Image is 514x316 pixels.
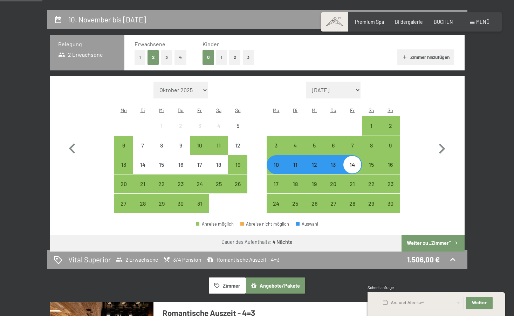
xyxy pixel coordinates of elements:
div: Anreise möglich [362,194,381,213]
div: Sat Oct 25 2025 [209,174,228,193]
abbr: Mittwoch [159,107,164,113]
span: Erwachsene [135,41,165,47]
div: Anreise möglich [228,174,247,193]
div: Tue Nov 25 2025 [286,194,305,213]
span: Menü [476,19,489,25]
button: Zimmer [209,277,245,294]
div: Anreise möglich [190,174,209,193]
a: Premium Spa [355,19,384,25]
div: Tue Oct 07 2025 [133,136,152,155]
div: Sat Nov 01 2025 [362,116,381,135]
div: Sun Nov 09 2025 [381,136,400,155]
div: Thu Nov 13 2025 [324,155,343,174]
button: Weiter zu „Zimmer“ [402,235,464,252]
div: Tue Nov 11 2025 [286,155,305,174]
div: Anreise möglich [114,155,133,174]
div: Anreise möglich [324,136,343,155]
b: 4 Nächte [273,239,293,245]
div: Anreise möglich [209,174,228,193]
div: Wed Oct 01 2025 [152,116,171,135]
span: Bildergalerie [395,19,423,25]
div: Wed Nov 19 2025 [305,174,324,193]
div: Anreise nicht möglich [152,155,171,174]
div: Anreise möglich [171,174,190,193]
div: Anreise möglich [286,155,305,174]
button: Vorheriger Monat [62,82,82,213]
div: 12 [229,143,246,160]
div: Abreise nicht möglich [240,222,289,226]
div: Anreise möglich [286,194,305,213]
div: Sat Oct 11 2025 [209,136,228,155]
div: Anreise möglich [362,174,381,193]
div: Sun Oct 19 2025 [228,155,247,174]
div: 24 [191,181,208,199]
div: 28 [343,201,361,218]
div: 18 [210,162,227,179]
div: Anreise möglich [114,174,133,193]
div: Sat Oct 04 2025 [209,116,228,135]
abbr: Montag [121,107,127,113]
div: Anreise möglich [267,136,286,155]
div: 25 [287,201,304,218]
div: Fri Oct 17 2025 [190,155,209,174]
div: 10 [267,162,285,179]
div: 4 [287,143,304,160]
div: 30 [172,201,190,218]
span: 3/4 Pension [163,256,201,263]
div: Mon Oct 06 2025 [114,136,133,155]
div: Anreise nicht möglich [171,155,190,174]
div: Tue Nov 04 2025 [286,136,305,155]
div: Thu Nov 27 2025 [324,194,343,213]
div: Sun Nov 02 2025 [381,116,400,135]
div: 8 [363,143,380,160]
abbr: Samstag [369,107,374,113]
div: 14 [134,162,151,179]
abbr: Donnerstag [178,107,184,113]
div: 16 [382,162,399,179]
div: Anreise möglich [305,194,324,213]
div: Anreise möglich [267,194,286,213]
button: Angebote/Pakete [246,277,305,294]
abbr: Dienstag [141,107,145,113]
div: Anreise nicht möglich [171,136,190,155]
div: 28 [134,201,151,218]
div: 29 [153,201,170,218]
div: 21 [343,181,361,199]
span: Schnellanfrage [368,285,394,290]
div: Anreise nicht möglich [228,136,247,155]
div: Anreise möglich [305,136,324,155]
div: 19 [306,181,323,199]
div: 10 [191,143,208,160]
div: Anreise möglich [343,174,362,193]
div: Tue Oct 21 2025 [133,174,152,193]
div: Sun Oct 26 2025 [228,174,247,193]
div: 15 [363,162,380,179]
div: Mon Nov 17 2025 [267,174,286,193]
div: 22 [363,181,380,199]
div: Dauer des Aufenthalts: [221,239,293,246]
div: Mon Oct 13 2025 [114,155,133,174]
abbr: Samstag [216,107,221,113]
div: Wed Oct 15 2025 [152,155,171,174]
div: Mon Nov 03 2025 [267,136,286,155]
div: Anreise möglich [305,174,324,193]
div: Anreise möglich [190,136,209,155]
div: 5 [229,123,246,140]
div: Thu Oct 23 2025 [171,174,190,193]
div: 27 [324,201,342,218]
button: 4 [174,50,186,64]
div: Wed Oct 08 2025 [152,136,171,155]
div: Thu Oct 16 2025 [171,155,190,174]
span: Romantische Auszeit - 4=3 [207,256,280,263]
div: 27 [115,201,132,218]
div: 20 [115,181,132,199]
div: Sun Oct 05 2025 [228,116,247,135]
div: 18 [287,181,304,199]
div: 2 [172,123,190,140]
div: 17 [267,181,285,199]
div: Thu Nov 06 2025 [324,136,343,155]
div: Wed Nov 26 2025 [305,194,324,213]
div: 26 [306,201,323,218]
div: 7 [134,143,151,160]
h3: Belegung [58,40,116,48]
